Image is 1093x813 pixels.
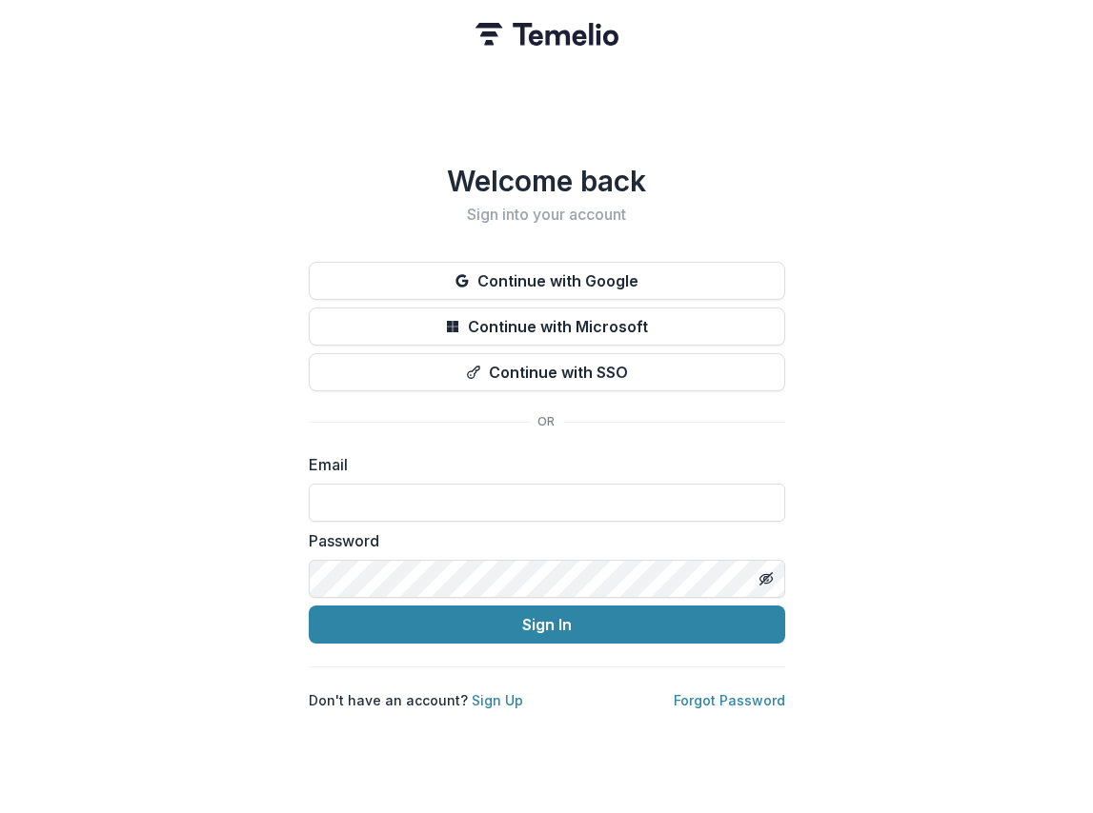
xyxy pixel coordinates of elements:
button: Continue with Google [309,262,785,300]
button: Toggle password visibility [751,564,781,594]
h2: Sign into your account [309,206,785,224]
label: Password [309,529,774,552]
a: Forgot Password [674,692,785,708]
label: Email [309,453,774,476]
button: Continue with Microsoft [309,307,785,346]
p: Don't have an account? [309,690,523,710]
h1: Welcome back [309,164,785,198]
button: Sign In [309,605,785,644]
button: Continue with SSO [309,353,785,391]
img: Temelio [476,23,618,46]
a: Sign Up [472,692,523,708]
